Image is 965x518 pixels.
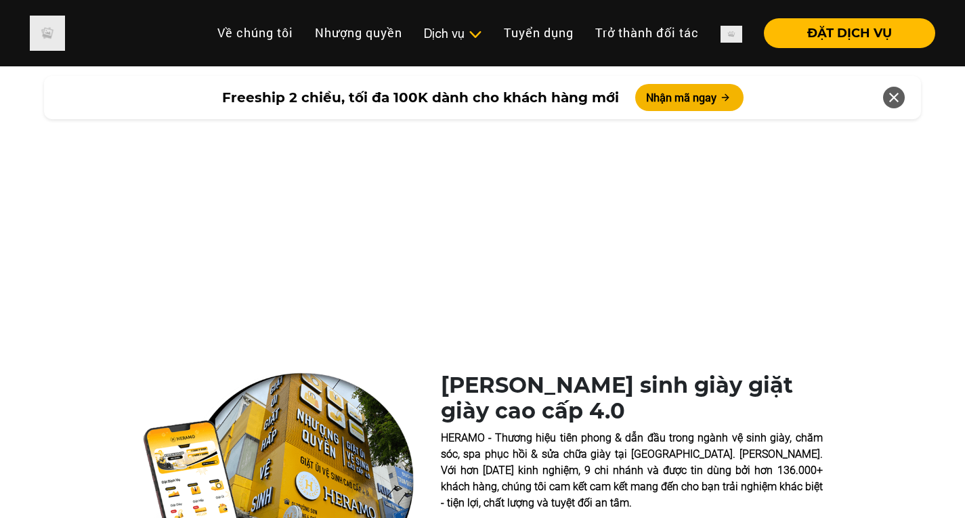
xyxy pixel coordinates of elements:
[493,18,584,47] a: Tuyển dụng
[222,87,619,108] span: Freeship 2 chiều, tối đa 100K dành cho khách hàng mới
[207,18,304,47] a: Về chúng tôi
[441,372,823,425] h1: [PERSON_NAME] sinh giày giặt giày cao cấp 4.0
[441,430,823,511] p: HERAMO - Thương hiệu tiên phong & dẫn đầu trong ngành vệ sinh giày, chăm sóc, spa phục hồi & sửa ...
[468,28,482,41] img: subToggleIcon
[753,27,935,39] a: ĐẶT DỊCH VỤ
[764,18,935,48] button: ĐẶT DỊCH VỤ
[304,18,413,47] a: Nhượng quyền
[424,24,482,43] div: Dịch vụ
[635,84,744,111] button: Nhận mã ngay
[584,18,710,47] a: Trở thành đối tác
